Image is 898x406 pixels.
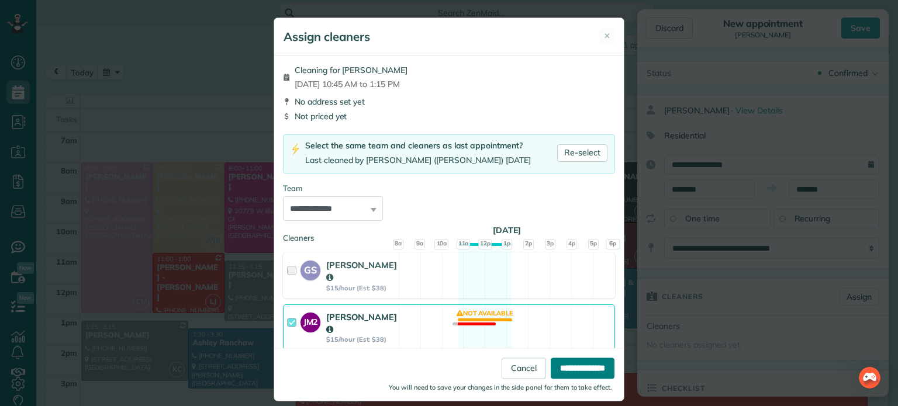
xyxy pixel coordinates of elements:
[389,384,612,392] small: You will need to save your changes in the side panel for them to take effect.
[326,311,397,335] strong: [PERSON_NAME]
[502,358,546,379] a: Cancel
[283,233,615,236] div: Cleaners
[305,140,531,152] div: Select the same team and cleaners as last appointment?
[291,143,301,155] img: lightning-bolt-icon-94e5364df696ac2de96d3a42b8a9ff6ba979493684c50e6bbbcda72601fa0d29.png
[326,259,397,283] strong: [PERSON_NAME]
[284,29,370,45] h5: Assign cleaners
[295,78,407,90] span: [DATE] 10:45 AM to 1:15 PM
[283,96,615,107] div: No address set yet
[305,154,531,166] div: Last cleaned by [PERSON_NAME] ([PERSON_NAME]) [DATE]
[604,30,610,41] span: ✕
[326,284,397,292] strong: $15/hour (Est: $38)
[557,144,607,162] a: Re-select
[301,313,320,328] strong: JM2
[301,261,320,277] strong: GS
[326,335,397,343] strong: $15/hour (Est: $38)
[283,183,615,194] div: Team
[295,64,407,76] span: Cleaning for [PERSON_NAME]
[283,110,615,122] div: Not priced yet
